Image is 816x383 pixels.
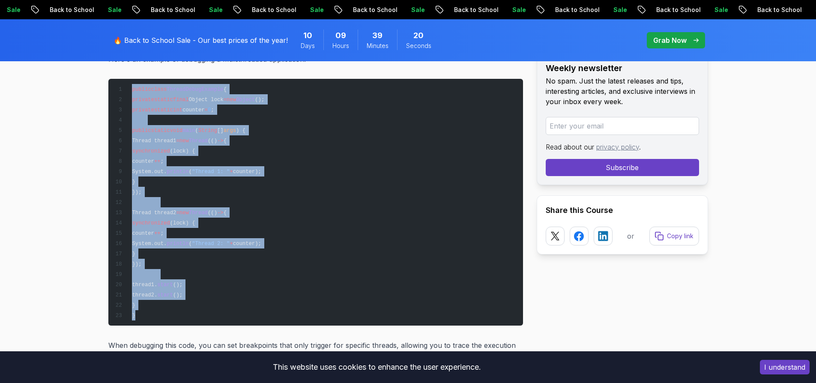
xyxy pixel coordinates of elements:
[132,87,151,93] span: public
[667,232,693,240] p: Copy link
[6,358,747,377] div: This website uses cookies to enhance the user experience.
[154,107,173,113] span: static
[182,107,204,113] span: counter
[192,241,230,247] span: "Thread 2: "
[760,360,810,374] button: Accept cookies
[217,210,224,216] span: ->
[653,35,687,45] p: Grab Now
[444,6,502,14] p: Back to School
[189,241,192,247] span: (
[132,313,135,319] span: }
[413,30,424,42] span: 20 Seconds
[176,210,179,216] span: =
[167,241,188,247] span: println
[154,159,161,165] span: ++
[154,97,173,103] span: static
[189,210,208,216] span: Thread
[747,6,805,14] p: Back to School
[132,128,151,134] span: public
[132,251,135,257] span: }
[372,30,383,42] span: 39 Minutes
[649,227,699,245] button: Copy link
[208,107,211,113] span: 0
[236,128,245,134] span: ) {
[98,6,125,14] p: Sale
[300,6,327,14] p: Sale
[170,220,195,226] span: (lock) {
[343,6,401,14] p: Back to School
[39,6,98,14] p: Back to School
[205,107,208,113] span: =
[132,241,167,247] span: System.out.
[224,210,227,216] span: {
[332,42,349,50] span: Hours
[132,210,176,216] span: Thread thread2
[173,282,182,288] span: ();
[224,128,236,134] span: args
[230,169,233,175] span: +
[192,169,230,175] span: "Thread 1: "
[132,230,154,236] span: counter
[704,6,732,14] p: Sale
[151,128,170,134] span: static
[603,6,631,14] p: Sale
[646,6,704,14] p: Back to School
[132,220,170,226] span: synchronized
[132,179,135,185] span: }
[211,107,214,113] span: ;
[546,62,699,74] h2: Weekly newsletter
[189,97,224,103] span: Object lock
[179,138,189,144] span: new
[108,339,523,363] p: When debugging this code, you can set breakpoints that only trigger for specific threads, allowin...
[236,97,255,103] span: Object
[195,128,198,134] span: (
[132,292,157,298] span: thread2.
[179,210,189,216] span: new
[502,6,529,14] p: Sale
[217,128,224,134] span: []
[367,42,389,50] span: Minutes
[242,6,300,14] p: Back to School
[335,30,346,42] span: 9 Hours
[303,30,312,42] span: 10 Days
[217,138,224,144] span: ->
[173,292,182,298] span: ();
[167,169,188,175] span: println
[132,159,154,165] span: counter
[173,107,182,113] span: int
[151,87,167,93] span: class
[401,6,428,14] p: Sale
[132,138,176,144] span: Thread thread1
[161,159,164,165] span: ;
[132,302,135,308] span: }
[132,148,170,154] span: synchronized
[224,87,227,93] span: {
[406,42,431,50] span: Seconds
[132,169,167,175] span: System.out.
[208,210,217,216] span: (()
[140,6,199,14] p: Back to School
[173,97,189,103] span: final
[233,169,261,175] span: counter);
[182,128,195,134] span: main
[189,138,208,144] span: Thread
[167,87,223,93] span: ThreadDebugExample
[224,97,227,103] span: =
[255,97,264,103] span: ();
[157,282,173,288] span: start
[208,138,217,144] span: (()
[170,148,195,154] span: (lock) {
[546,142,699,152] p: Read about our .
[170,128,182,134] span: void
[546,159,699,176] button: Subscribe
[114,35,288,45] p: 🔥 Back to School Sale - Our best prices of the year!
[176,138,179,144] span: =
[132,97,154,103] span: private
[161,230,164,236] span: ;
[230,241,233,247] span: +
[596,143,639,151] a: privacy policy
[546,204,699,216] h2: Share this Course
[627,231,634,241] p: or
[546,117,699,135] input: Enter your email
[132,282,157,288] span: thread1.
